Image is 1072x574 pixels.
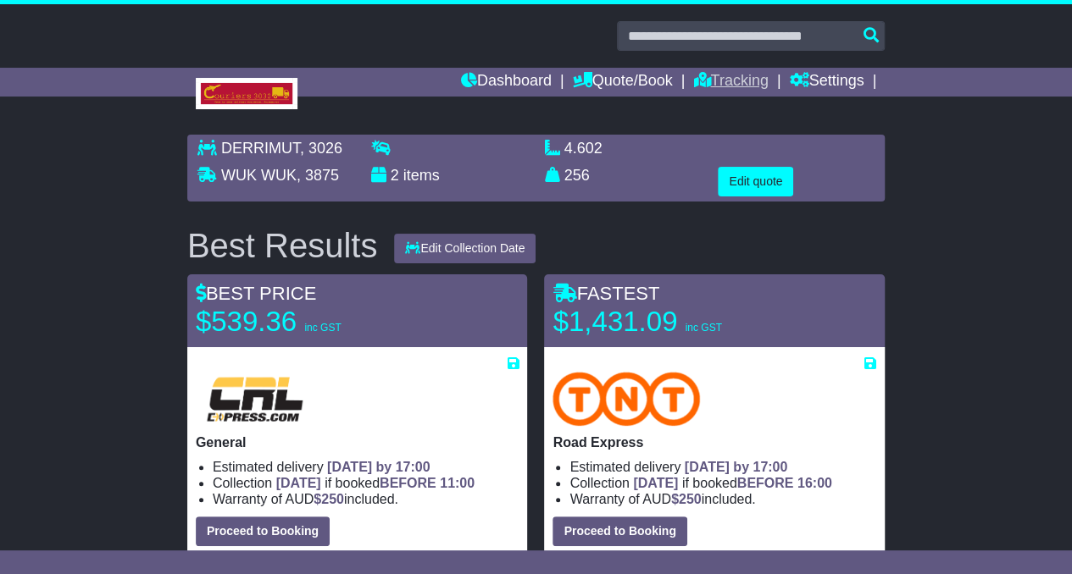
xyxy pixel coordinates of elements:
[196,372,314,426] img: CRL: General
[440,476,475,490] span: 11:00
[573,68,673,97] a: Quote/Book
[564,167,590,184] span: 256
[718,167,793,196] button: Edit quote
[564,140,603,157] span: 4.602
[300,140,342,157] span: , 3026
[461,68,552,97] a: Dashboard
[569,459,876,475] li: Estimated delivery
[789,68,864,97] a: Settings
[304,322,341,334] span: inc GST
[213,491,519,507] li: Warranty of AUD included.
[196,283,316,304] span: BEST PRICE
[179,227,386,264] div: Best Results
[327,460,430,474] span: [DATE] by 17:00
[685,460,788,474] span: [DATE] by 17:00
[569,491,876,507] li: Warranty of AUD included.
[633,476,678,490] span: [DATE]
[276,476,475,490] span: if booked
[276,476,321,490] span: [DATE]
[797,476,832,490] span: 16:00
[553,283,659,304] span: FASTEST
[221,140,300,157] span: DERRIMUT
[380,476,436,490] span: BEFORE
[693,68,768,97] a: Tracking
[391,167,399,184] span: 2
[394,234,536,263] button: Edit Collection Date
[679,492,702,506] span: 250
[553,372,700,426] img: TNT Domestic: Road Express
[196,434,519,450] p: General
[671,492,702,506] span: $
[553,516,686,546] button: Proceed to Booking
[737,476,794,490] span: BEFORE
[221,167,297,184] span: WUK WUK
[553,434,876,450] p: Road Express
[196,516,330,546] button: Proceed to Booking
[553,305,764,339] p: $1,431.09
[314,492,344,506] span: $
[213,475,519,491] li: Collection
[196,305,408,339] p: $539.36
[569,475,876,491] li: Collection
[321,492,344,506] span: 250
[403,167,440,184] span: items
[297,167,339,184] span: , 3875
[633,476,831,490] span: if booked
[213,459,519,475] li: Estimated delivery
[685,322,721,334] span: inc GST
